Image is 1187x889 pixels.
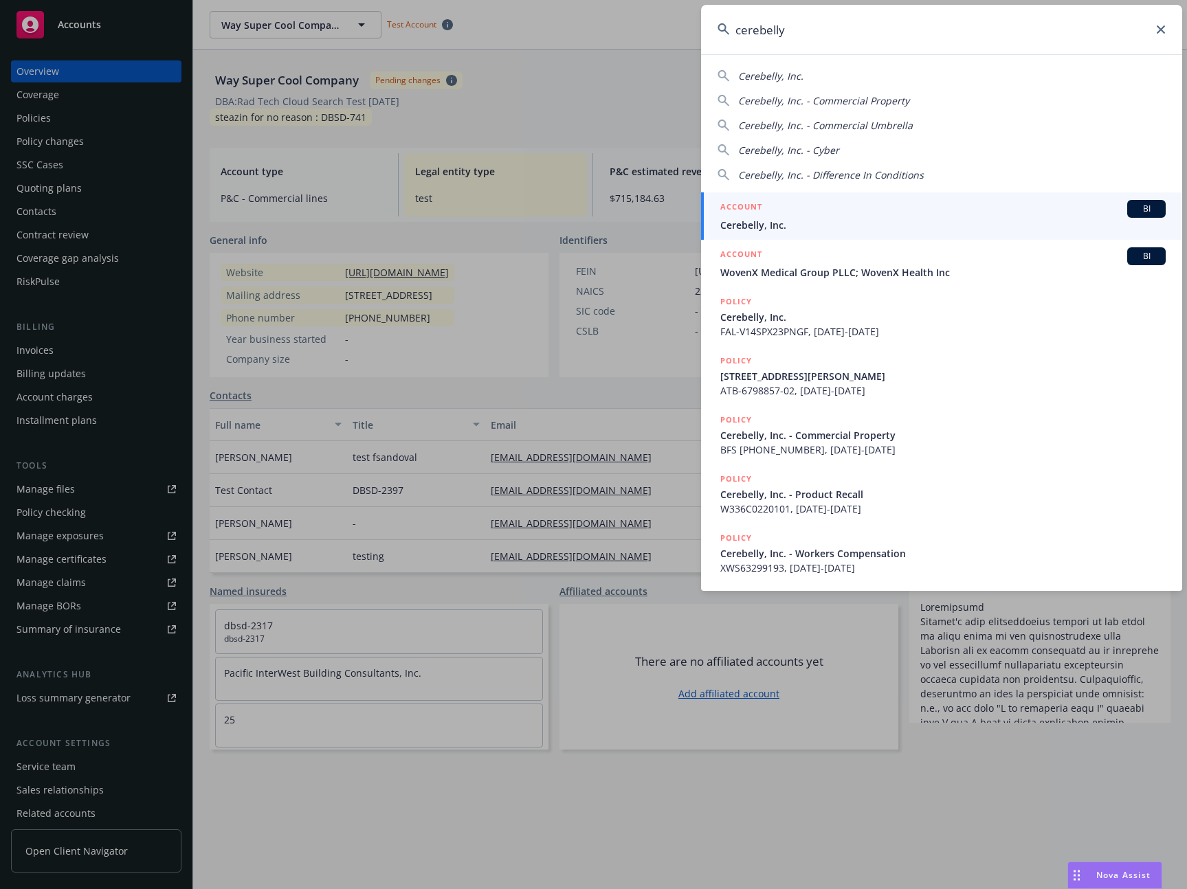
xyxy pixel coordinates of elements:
h5: ACCOUNT [720,200,762,216]
button: Nova Assist [1067,862,1162,889]
span: Cerebelly, Inc. - Commercial Umbrella [738,119,913,132]
span: Cerebelly, Inc. - Cyber [738,144,839,157]
a: POLICYCerebelly, Inc.FAL-V14SPX23PNGF, [DATE]-[DATE] [701,287,1182,346]
h5: POLICY [720,413,752,427]
span: Cerebelly, Inc. - Product Recall [720,487,1166,502]
span: Cerebelly, Inc. - Workers Compensation [720,546,1166,561]
span: Cerebelly, Inc. [720,218,1166,232]
span: [STREET_ADDRESS][PERSON_NAME] [720,369,1166,383]
span: Cerebelly, Inc. - Commercial Property [720,428,1166,442]
h5: ACCOUNT [720,247,762,264]
a: POLICYCerebelly, Inc. - Commercial PropertyBFS [PHONE_NUMBER], [DATE]-[DATE] [701,405,1182,464]
span: Nova Assist [1096,869,1151,881]
span: Cerebelly, Inc. [720,310,1166,324]
span: BI [1133,250,1160,262]
h5: POLICY [720,531,752,545]
a: ACCOUNTBIWovenX Medical Group PLLC; WovenX Health Inc [701,240,1182,287]
span: W336C0220101, [DATE]-[DATE] [720,502,1166,516]
span: BI [1133,203,1160,215]
span: XWS63299193, [DATE]-[DATE] [720,561,1166,575]
span: FAL-V14SPX23PNGF, [DATE]-[DATE] [720,324,1166,339]
h5: POLICY [720,472,752,486]
span: Cerebelly, Inc. [738,69,803,82]
a: ACCOUNTBICerebelly, Inc. [701,192,1182,240]
a: POLICYCerebelly, Inc. - Workers CompensationXWS63299193, [DATE]-[DATE] [701,524,1182,583]
h5: POLICY [720,354,752,368]
span: ATB-6798857-02, [DATE]-[DATE] [720,383,1166,398]
div: Drag to move [1068,862,1085,888]
input: Search... [701,5,1182,54]
a: POLICY[STREET_ADDRESS][PERSON_NAME]ATB-6798857-02, [DATE]-[DATE] [701,346,1182,405]
span: Cerebelly, Inc. - Difference In Conditions [738,168,924,181]
h5: POLICY [720,295,752,308]
span: Cerebelly, Inc. - Commercial Property [738,94,909,107]
span: BFS [PHONE_NUMBER], [DATE]-[DATE] [720,442,1166,457]
span: WovenX Medical Group PLLC; WovenX Health Inc [720,265,1166,280]
a: POLICYCerebelly, Inc. - Product RecallW336C0220101, [DATE]-[DATE] [701,464,1182,524]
